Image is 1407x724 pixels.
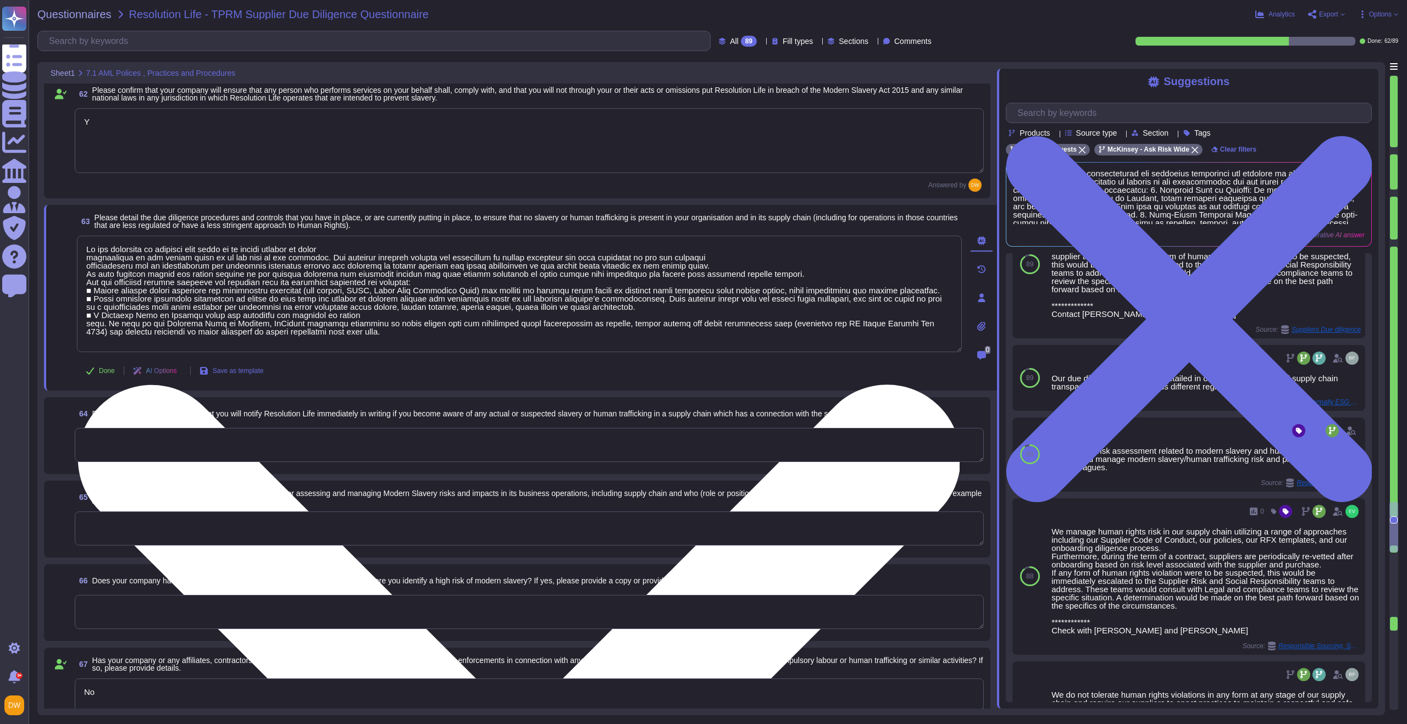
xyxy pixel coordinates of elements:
[75,90,88,98] span: 62
[1268,11,1295,18] span: Analytics
[1367,38,1382,44] span: Done:
[839,37,868,45] span: Sections
[77,218,90,225] span: 63
[75,678,984,712] textarea: No
[95,213,958,230] span: Please detail the due diligence procedures and controls that you have in place, or are currently ...
[43,31,710,51] input: Search by keywords
[1278,643,1361,649] span: Responsible Sourcing, Suppliers Due diligence
[1345,352,1359,365] img: user
[1012,103,1371,122] input: Search by keywords
[1026,261,1033,268] span: 89
[77,236,962,352] textarea: Lo ips dolorsita co adipisci elit seddo ei te incidi utlabor et dolor magnaaliqua en adm veniam q...
[16,672,23,679] div: 9+
[1243,642,1361,650] span: Source:
[75,410,88,417] span: 64
[4,695,24,715] img: user
[968,179,982,192] img: user
[985,346,991,354] span: 0
[1026,375,1033,381] span: 89
[1319,11,1338,18] span: Export
[75,493,88,501] span: 65
[92,86,963,102] span: Please confirm that your company will ensure that any person who performs services on your behalf...
[1384,38,1398,44] span: 62 / 89
[741,36,757,47] div: 89
[37,9,112,20] span: Questionnaires
[1026,451,1033,458] span: 89
[75,108,984,173] textarea: Y
[783,37,813,45] span: Fill types
[894,37,932,45] span: Comments
[928,182,966,188] span: Answered by
[75,660,88,668] span: 67
[1369,11,1392,18] span: Options
[1255,10,1295,19] button: Analytics
[2,693,32,717] button: user
[1051,527,1361,634] div: We manage human rights risk in our supply chain utilizing a range of approaches including our Sup...
[1026,573,1033,580] span: 88
[1345,668,1359,681] img: user
[51,69,75,77] span: Sheet1
[75,577,88,584] span: 66
[730,37,739,45] span: All
[1345,505,1359,518] img: user
[129,9,429,20] span: Resolution Life - TPRM Supplier Due Diligence Questionnaire
[86,69,235,77] span: 7.1 AML Polices , Practices and Procedures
